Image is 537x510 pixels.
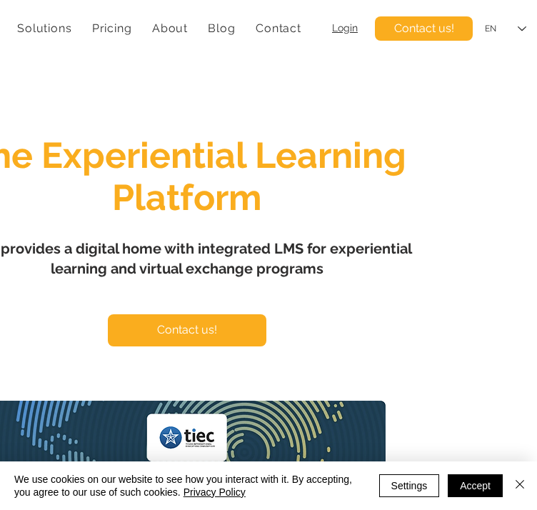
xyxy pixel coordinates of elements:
[379,474,440,497] button: Settings
[256,21,301,35] span: Contact
[475,13,536,45] div: Language Selector: English
[511,476,528,493] img: Close
[145,14,196,42] div: About
[448,474,503,497] button: Accept
[108,314,266,346] a: Contact us!
[85,14,139,42] a: Pricing
[157,322,217,338] span: Contact us!
[10,14,79,42] div: Solutions
[152,21,188,35] span: About
[208,21,235,35] span: Blog
[375,16,473,41] a: Contact us!
[394,21,454,36] span: Contact us!
[92,21,132,35] span: Pricing
[332,22,358,34] a: Login
[201,14,243,42] a: Blog
[14,473,358,499] span: We use cookies on our website to see how you interact with it. By accepting, you agree to our use...
[249,14,308,42] a: Contact
[485,23,496,35] div: EN
[511,473,528,499] button: Close
[184,486,246,498] a: Privacy Policy
[17,21,71,35] span: Solutions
